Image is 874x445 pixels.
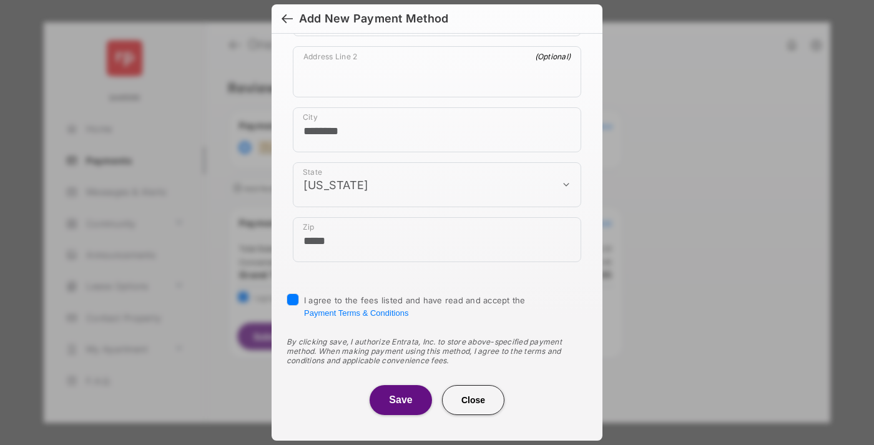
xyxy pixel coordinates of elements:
div: By clicking save, I authorize Entrata, Inc. to store above-specified payment method. When making ... [287,337,587,365]
div: Add New Payment Method [299,12,448,26]
div: payment_method_screening[postal_addresses][postalCode] [293,217,581,262]
span: I agree to the fees listed and have read and accept the [304,295,526,318]
button: Close [442,385,504,415]
div: payment_method_screening[postal_addresses][addressLine2] [293,46,581,97]
button: Save [370,385,432,415]
div: payment_method_screening[postal_addresses][locality] [293,107,581,152]
div: payment_method_screening[postal_addresses][administrativeArea] [293,162,581,207]
button: I agree to the fees listed and have read and accept the [304,308,408,318]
